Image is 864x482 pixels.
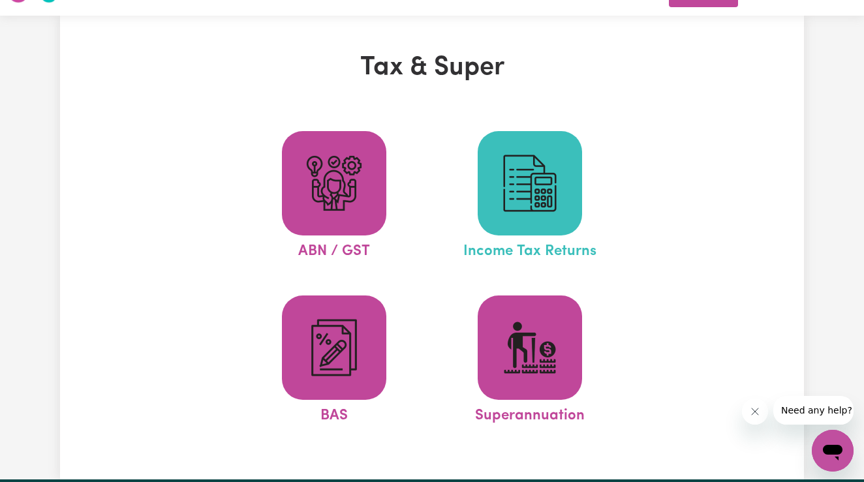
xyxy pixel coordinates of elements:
span: BAS [320,400,348,427]
a: Income Tax Returns [436,131,624,263]
span: Income Tax Returns [463,235,596,263]
a: ABN / GST [240,131,428,263]
a: Superannuation [436,295,624,427]
a: BAS [240,295,428,427]
span: ABN / GST [298,235,370,263]
h1: Tax & Super [192,52,672,83]
iframe: Message from company [773,396,854,425]
iframe: Button to launch messaging window [812,430,854,472]
iframe: Close message [742,399,768,425]
span: Superannuation [475,400,585,427]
